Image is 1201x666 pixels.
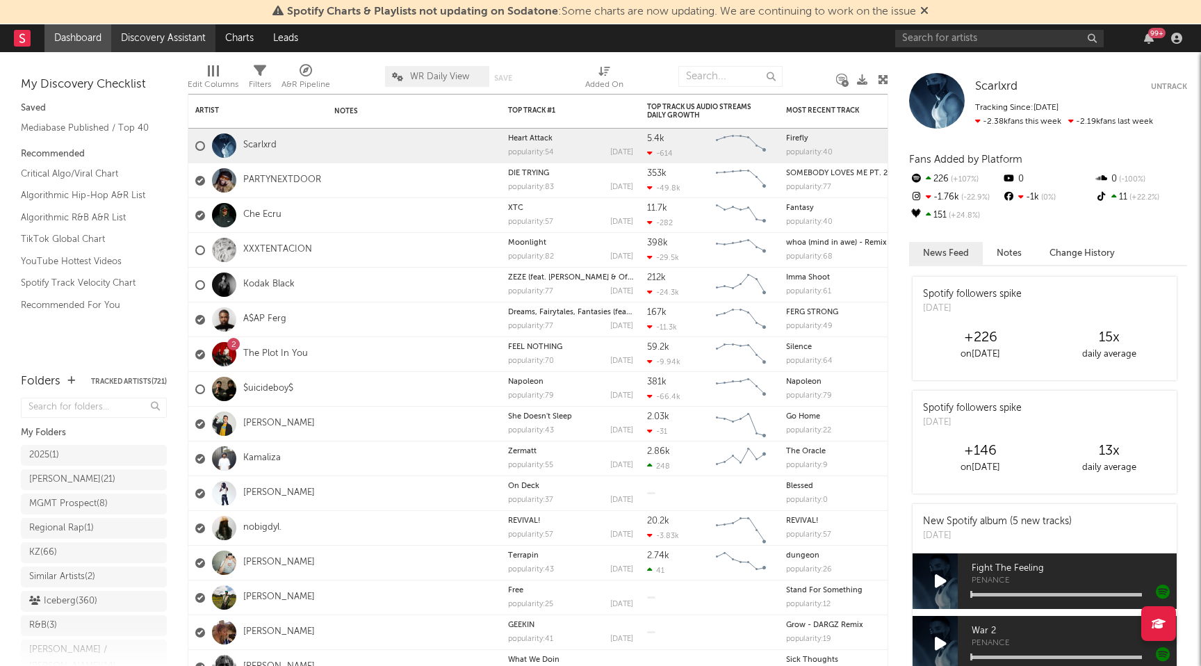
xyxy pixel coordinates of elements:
div: REVIVAL! [786,517,911,525]
div: 2.86k [647,447,670,456]
div: Imma Shoot [786,274,911,282]
span: +22.2 % [1127,194,1159,202]
div: Blessed [786,482,911,490]
a: Napoleon [786,378,822,386]
div: DIE TRYING [508,170,633,177]
a: [PERSON_NAME] [243,592,315,603]
div: What We Doin [508,656,633,664]
div: 59.2k [647,343,669,352]
a: Sick Thoughts [786,656,838,664]
svg: Chart title [710,233,772,268]
a: R&B(3) [21,615,167,636]
div: [DATE] [610,601,633,608]
div: Spotify followers spike [923,287,1022,302]
button: 99+ [1144,33,1154,44]
div: [DATE] [610,357,633,365]
div: Artist [195,106,300,115]
div: popularity: 49 [786,323,833,330]
a: Iceberg(360) [21,591,167,612]
div: popularity: 40 [786,218,833,226]
div: SOMEBODY LOVES ME PT. 2 [786,170,911,177]
div: 11 [1095,188,1187,206]
div: 151 [909,206,1002,225]
div: popularity: 83 [508,184,554,191]
div: -11.3k [647,323,677,332]
div: Sick Thoughts [786,656,911,664]
div: On Deck [508,482,633,490]
span: -2.19k fans last week [975,117,1153,126]
a: [PERSON_NAME](21) [21,469,167,490]
div: [DATE] [610,531,633,539]
div: on [DATE] [916,460,1045,476]
div: 212k [647,273,666,282]
div: [DATE] [610,496,633,504]
div: GEEKIN [508,622,633,629]
a: A$AP Ferg [243,314,286,325]
div: Edit Columns [188,76,238,93]
div: Similar Artists ( 2 ) [29,569,95,585]
a: The Plot In You [243,348,308,360]
div: Edit Columns [188,59,238,99]
button: Change History [1036,242,1129,265]
a: What We Doin [508,656,559,664]
div: Go Home [786,413,911,421]
a: dungeon [786,552,819,560]
div: 20.2k [647,517,669,526]
div: [DATE] [610,427,633,434]
a: GEEKIN [508,622,534,629]
div: -9.94k [647,357,680,366]
div: 248 [647,462,670,471]
div: 2025 ( 1 ) [29,447,59,464]
div: MGMT Prospect ( 8 ) [29,496,108,512]
div: [DATE] [610,392,633,400]
a: Algorithmic R&B A&R List [21,210,153,225]
input: Search... [678,66,783,87]
svg: Chart title [710,546,772,580]
div: 11.7k [647,204,667,213]
div: New Spotify album (5 new tracks) [923,514,1072,529]
a: MGMT Prospect(8) [21,494,167,514]
div: +226 [916,330,1045,346]
div: popularity: 26 [786,566,832,574]
div: [DATE] [923,416,1022,430]
a: Scarlxrd [975,80,1018,94]
a: Napoleon [508,378,544,386]
svg: Chart title [710,163,772,198]
div: Spotify followers spike [923,401,1022,416]
div: My Discovery Checklist [21,76,167,93]
div: [DATE] [610,288,633,295]
div: XTC [508,204,633,212]
div: Filters [249,59,271,99]
div: [DATE] [610,149,633,156]
svg: Chart title [710,337,772,372]
div: popularity: 79 [786,392,832,400]
a: Leads [263,24,308,52]
svg: Chart title [710,268,772,302]
a: FERG STRONG [786,309,838,316]
a: REVIVAL! [508,517,541,525]
div: Fantasy [786,204,911,212]
div: on [DATE] [916,346,1045,363]
div: Silence [786,343,911,351]
div: [DATE] [610,635,633,643]
div: popularity: 55 [508,462,553,469]
span: -22.9 % [959,194,990,202]
div: 41 [647,566,664,575]
a: Terrapin [508,552,539,560]
a: Dreams, Fairytales, Fantasies (feat. [PERSON_NAME] & Salaam Remi) [508,309,751,316]
div: [DATE] [923,302,1022,316]
a: FEEL NOTHING [508,343,562,351]
div: [PERSON_NAME] ( 21 ) [29,471,115,488]
a: YouTube Hottest Videos [21,254,153,269]
div: Iceberg ( 360 ) [29,593,97,610]
div: 13 x [1045,443,1173,460]
div: -614 [647,149,673,158]
a: XXXTENTACION [243,244,312,256]
a: [PERSON_NAME] [243,557,315,569]
div: Regional Rap ( 1 ) [29,520,94,537]
span: +107 % [949,176,979,184]
div: 381k [647,377,667,387]
span: +24.8 % [947,212,980,220]
div: 167k [647,308,667,317]
div: A&R Pipeline [281,59,330,99]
